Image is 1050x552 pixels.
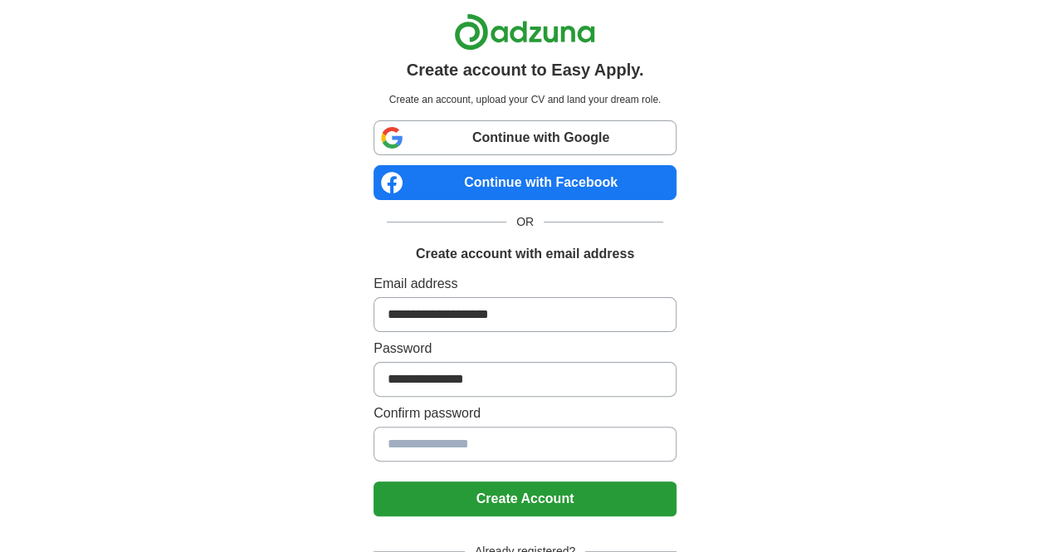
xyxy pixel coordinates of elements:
a: Continue with Facebook [374,165,676,200]
label: Confirm password [374,403,676,423]
h1: Create account to Easy Apply. [407,57,644,82]
p: Create an account, upload your CV and land your dream role. [377,92,673,107]
label: Email address [374,274,676,294]
img: Adzuna logo [454,13,595,51]
button: Create Account [374,481,676,516]
span: OR [506,213,544,231]
label: Password [374,339,676,359]
a: Continue with Google [374,120,676,155]
h1: Create account with email address [416,244,634,264]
